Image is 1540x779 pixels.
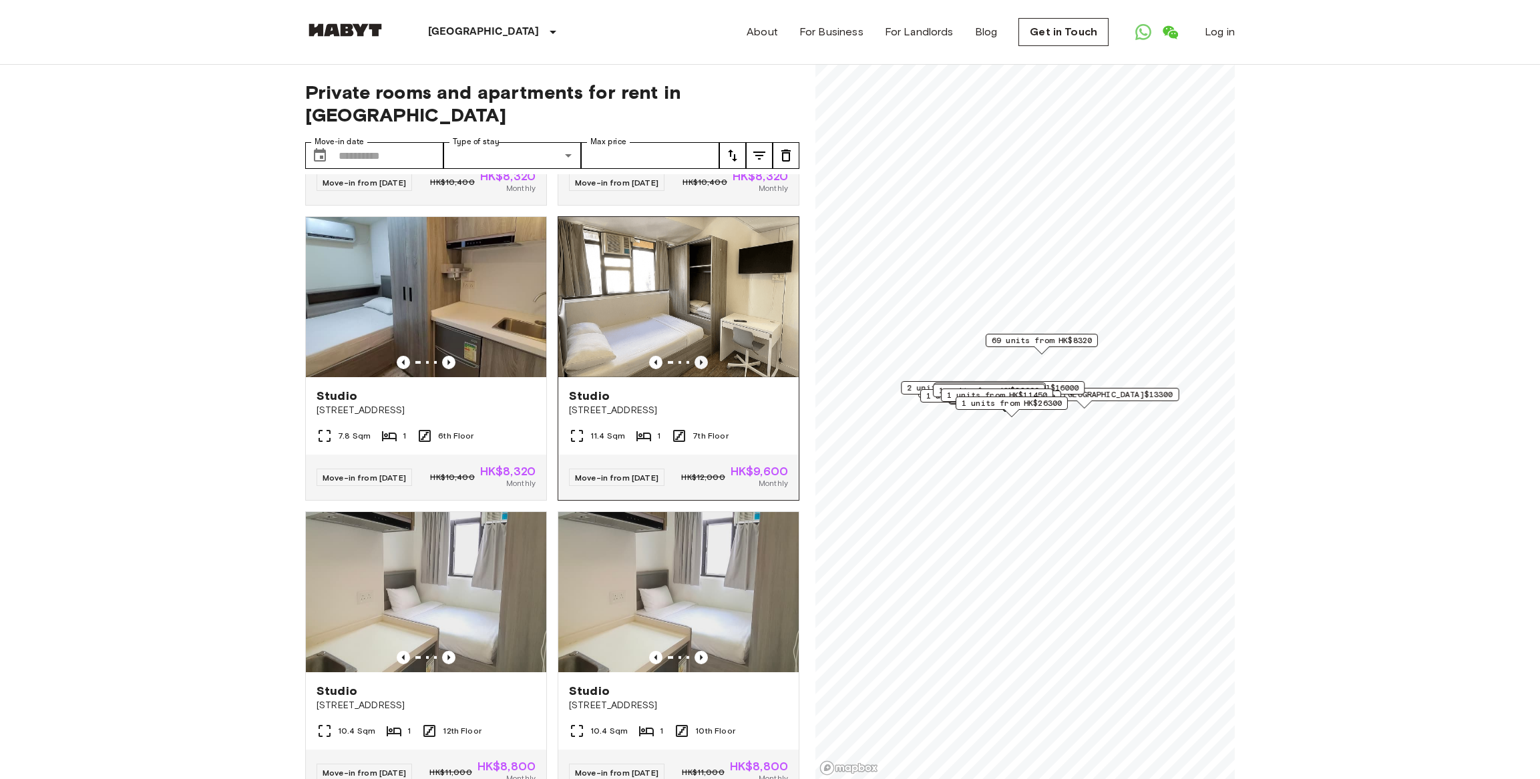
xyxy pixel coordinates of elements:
[1205,24,1235,40] a: Log in
[306,512,546,672] img: Marketing picture of unit HK-01-067-089-01
[305,23,385,37] img: Habyt
[695,651,708,664] button: Previous image
[1018,18,1109,46] a: Get in Touch
[480,465,536,477] span: HK$8,320
[730,760,788,772] span: HK$8,800
[657,430,660,442] span: 1
[682,766,724,778] span: HK$11,000
[317,404,536,417] span: [STREET_ADDRESS]
[575,473,658,483] span: Move-in from [DATE]
[569,388,610,404] span: Studio
[901,381,1085,402] div: Map marker
[442,651,455,664] button: Previous image
[773,142,799,169] button: tune
[506,477,536,489] span: Monthly
[683,176,727,188] span: HK$10,400
[939,384,1039,397] span: 1 units from HK$22000
[986,334,1098,354] div: Map marker
[575,768,658,778] span: Move-in from [DATE]
[759,477,788,489] span: Monthly
[819,760,878,776] a: Mapbox logo
[453,136,500,148] label: Type of stay
[315,136,364,148] label: Move-in date
[719,142,746,169] button: tune
[941,388,1053,409] div: Map marker
[962,397,1062,409] span: 1 units from HK$26300
[575,178,658,188] span: Move-in from [DATE]
[975,24,998,40] a: Blog
[681,471,725,483] span: HK$12,000
[338,430,371,442] span: 7.8 Sqm
[733,170,788,182] span: HK$8,320
[926,390,1026,402] span: 1 units from HK$11200
[1157,19,1183,45] a: Open WeChat
[317,388,357,404] span: Studio
[397,651,410,664] button: Previous image
[306,217,546,377] img: Marketing picture of unit HK-01-067-033-01
[338,725,375,737] span: 10.4 Sqm
[693,430,728,442] span: 7th Floor
[305,216,547,501] a: Marketing picture of unit HK-01-067-033-01Previous imagePrevious imageStudio[STREET_ADDRESS]7.8 S...
[305,81,799,126] span: Private rooms and apartments for rent in [GEOGRAPHIC_DATA]
[1130,19,1157,45] a: Open WhatsApp
[695,356,708,369] button: Previous image
[438,430,473,442] span: 6th Floor
[569,699,788,712] span: [STREET_ADDRESS]
[403,430,406,442] span: 1
[430,176,474,188] span: HK$10,400
[996,388,1173,401] span: 11 units from [GEOGRAPHIC_DATA]$13300
[430,471,474,483] span: HK$10,400
[558,216,799,501] a: Marketing picture of unit HK-01-067-040-01Previous imagePrevious imageStudio[STREET_ADDRESS]11.4 ...
[660,725,663,737] span: 1
[442,356,455,369] button: Previous image
[506,182,536,194] span: Monthly
[590,725,628,737] span: 10.4 Sqm
[323,473,406,483] span: Move-in from [DATE]
[649,651,662,664] button: Previous image
[477,760,536,772] span: HK$8,800
[649,356,662,369] button: Previous image
[317,699,536,712] span: [STREET_ADDRESS]
[731,465,788,477] span: HK$9,600
[397,356,410,369] button: Previous image
[746,142,773,169] button: tune
[933,384,1045,405] div: Map marker
[992,334,1092,346] span: 69 units from HK$8320
[317,683,357,699] span: Studio
[428,24,540,40] p: [GEOGRAPHIC_DATA]
[429,766,471,778] span: HK$11,000
[799,24,863,40] a: For Business
[747,24,778,40] a: About
[934,382,1046,403] div: Map marker
[590,430,625,442] span: 11.4 Sqm
[323,178,406,188] span: Move-in from [DATE]
[323,768,406,778] span: Move-in from [DATE]
[947,389,1047,401] span: 1 units from HK$11450
[940,383,1040,395] span: 1 units from HK$11300
[480,170,536,182] span: HK$8,320
[759,182,788,194] span: Monthly
[956,397,1068,417] div: Map marker
[558,512,799,672] img: Marketing picture of unit HK-01-067-071-01
[920,389,1032,410] div: Map marker
[558,217,799,377] img: Marketing picture of unit HK-01-067-040-01
[443,725,482,737] span: 12th Floor
[695,725,735,737] span: 10th Floor
[569,404,788,417] span: [STREET_ADDRESS]
[907,382,1079,394] span: 2 units from [GEOGRAPHIC_DATA]$16000
[569,683,610,699] span: Studio
[307,142,333,169] button: Choose date
[885,24,954,40] a: For Landlords
[407,725,411,737] span: 1
[590,136,626,148] label: Max price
